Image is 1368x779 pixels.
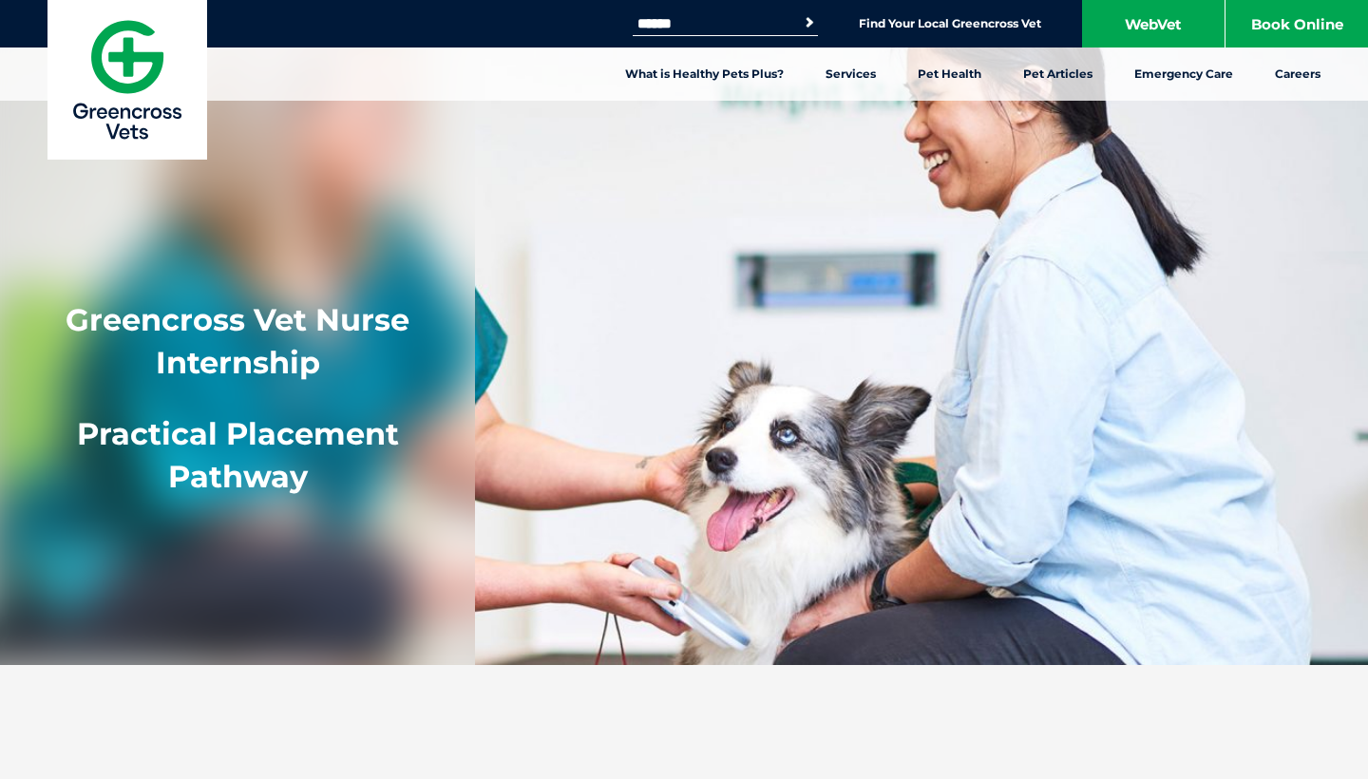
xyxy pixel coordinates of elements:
[897,47,1002,101] a: Pet Health
[1113,47,1254,101] a: Emergency Care
[1254,47,1341,101] a: Careers
[66,301,409,381] strong: Greencross Vet Nurse Internship
[800,13,819,32] button: Search
[604,47,805,101] a: What is Healthy Pets Plus?
[1002,47,1113,101] a: Pet Articles
[77,415,399,495] span: Practical Placement Pathway
[805,47,897,101] a: Services
[859,16,1041,31] a: Find Your Local Greencross Vet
